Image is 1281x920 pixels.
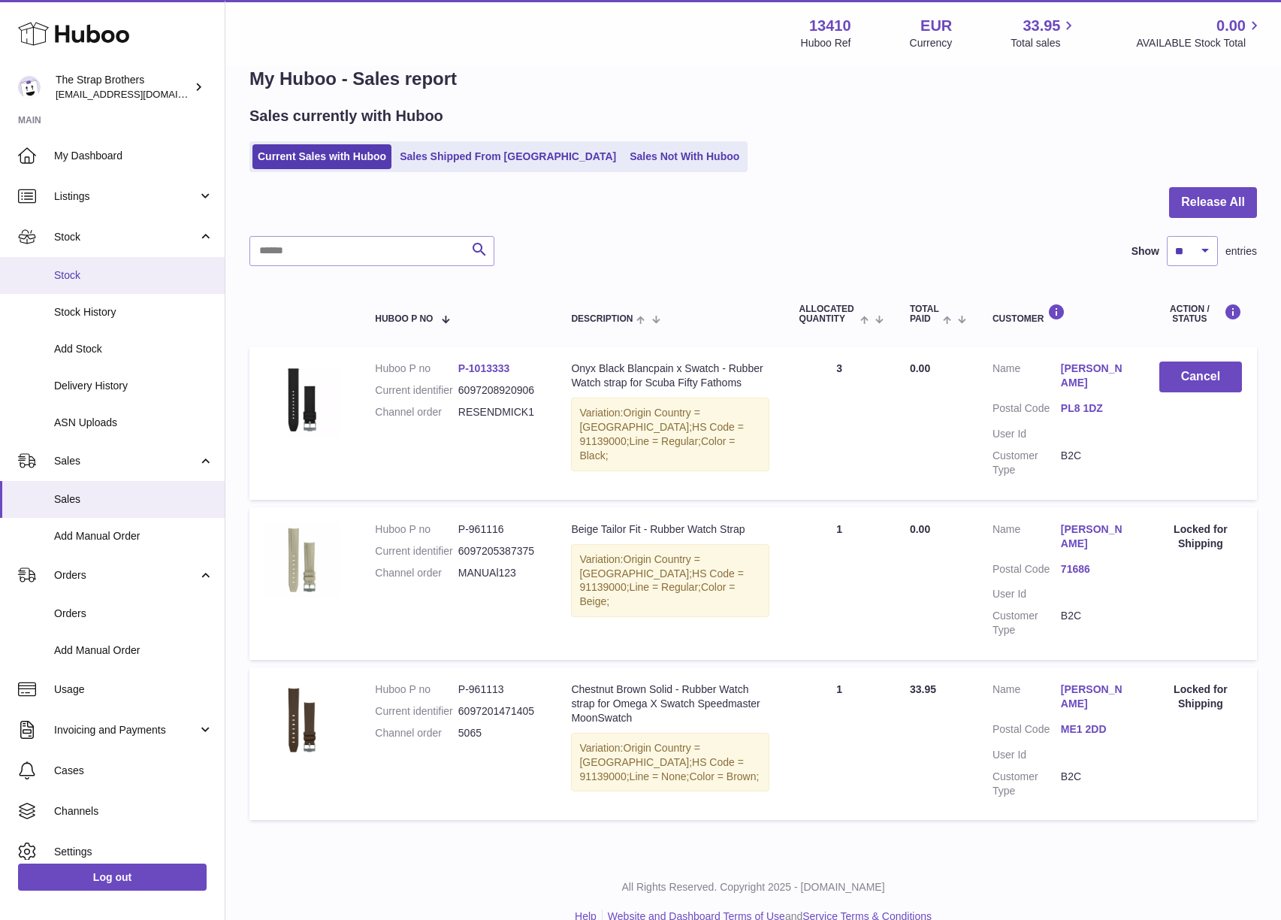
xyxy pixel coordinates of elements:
[54,804,213,819] span: Channels
[375,362,458,376] dt: Huboo P no
[54,643,213,658] span: Add Manual Order
[1023,16,1060,36] span: 33.95
[571,398,769,471] div: Variation:
[1225,244,1257,259] span: entries
[784,507,895,660] td: 1
[992,401,1061,419] dt: Postal Code
[56,88,221,100] span: [EMAIL_ADDRESS][DOMAIN_NAME]
[237,880,1269,894] p: All Rights Reserved. Copyright 2025 - [DOMAIN_NAME]
[54,568,198,583] span: Orders
[1011,36,1077,50] span: Total sales
[571,314,633,324] span: Description
[1159,362,1242,392] button: Cancel
[801,36,851,50] div: Huboo Ref
[579,742,699,768] span: Origin Country = [GEOGRAPHIC_DATA];
[1216,16,1246,36] span: 0.00
[458,682,542,697] dd: P-961113
[458,544,542,558] dd: 6097205387375
[571,362,769,390] div: Onyx Black Blancpain x Swatch - Rubber Watch strap for Scuba Fifty Fathoms
[1169,187,1257,218] button: Release All
[375,544,458,558] dt: Current identifier
[458,405,542,419] dd: RESENDMICK1
[54,342,213,356] span: Add Stock
[992,587,1061,601] dt: User Id
[54,607,213,621] span: Orders
[992,304,1129,324] div: Customer
[992,522,1061,555] dt: Name
[249,67,1257,91] h1: My Huboo - Sales report
[689,770,759,782] span: Color = Brown;
[54,845,213,859] span: Settings
[54,723,198,737] span: Invoicing and Payments
[579,421,744,447] span: HS Code = 91139000;
[54,764,213,778] span: Cases
[630,435,701,447] span: Line = Regular;
[910,304,939,324] span: Total paid
[992,722,1061,740] dt: Postal Code
[920,16,952,36] strong: EUR
[809,16,851,36] strong: 13410
[1131,244,1159,259] label: Show
[579,435,735,462] span: Color = Black;
[458,362,510,374] a: P-1013333
[54,454,198,468] span: Sales
[1159,522,1242,551] div: Locked for Shipping
[992,427,1061,441] dt: User Id
[458,383,542,398] dd: 6097208920906
[54,416,213,430] span: ASN Uploads
[249,106,443,126] h2: Sales currently with Huboo
[1061,609,1129,637] dd: B2C
[458,726,542,740] dd: 5065
[579,553,699,580] span: Origin Country = [GEOGRAPHIC_DATA];
[18,864,207,891] a: Log out
[375,566,458,580] dt: Channel order
[630,770,690,782] span: Line = None;
[1061,770,1129,798] dd: B2C
[784,347,895,499] td: 3
[910,683,936,695] span: 33.95
[910,36,953,50] div: Currency
[264,362,340,437] img: 1-1.jpg
[252,144,391,169] a: Current Sales with Huboo
[992,682,1061,715] dt: Name
[54,268,213,283] span: Stock
[54,682,213,697] span: Usage
[1061,401,1129,416] a: PL8 1DZ
[992,770,1061,798] dt: Customer Type
[375,383,458,398] dt: Current identifier
[1061,449,1129,477] dd: B2C
[54,305,213,319] span: Stock History
[54,189,198,204] span: Listings
[54,379,213,393] span: Delivery History
[54,529,213,543] span: Add Manual Order
[375,704,458,719] dt: Current identifier
[18,76,41,98] img: hello@thestrapbrothers.com
[1061,522,1129,551] a: [PERSON_NAME]
[571,733,769,792] div: Variation:
[1061,562,1129,577] a: 71686
[375,682,458,697] dt: Huboo P no
[1011,16,1077,50] a: 33.95 Total sales
[992,562,1061,580] dt: Postal Code
[1061,682,1129,711] a: [PERSON_NAME]
[910,362,930,374] span: 0.00
[1136,36,1263,50] span: AVAILABLE Stock Total
[375,726,458,740] dt: Channel order
[1061,722,1129,737] a: ME1 2DD
[579,756,744,782] span: HS Code = 91139000;
[264,522,340,598] img: wp-image45393271324936.png
[54,492,213,507] span: Sales
[1159,304,1242,324] div: Action / Status
[458,704,542,719] dd: 6097201471405
[630,581,701,593] span: Line = Regular;
[458,522,542,537] dd: P-961116
[1159,682,1242,711] div: Locked for Shipping
[992,362,1061,394] dt: Name
[1136,16,1263,50] a: 0.00 AVAILABLE Stock Total
[394,144,621,169] a: Sales Shipped From [GEOGRAPHIC_DATA]
[375,522,458,537] dt: Huboo P no
[992,748,1061,762] dt: User Id
[56,73,191,101] div: The Strap Brothers
[264,682,340,758] img: wp-image45149439099144.png
[992,609,1061,637] dt: Customer Type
